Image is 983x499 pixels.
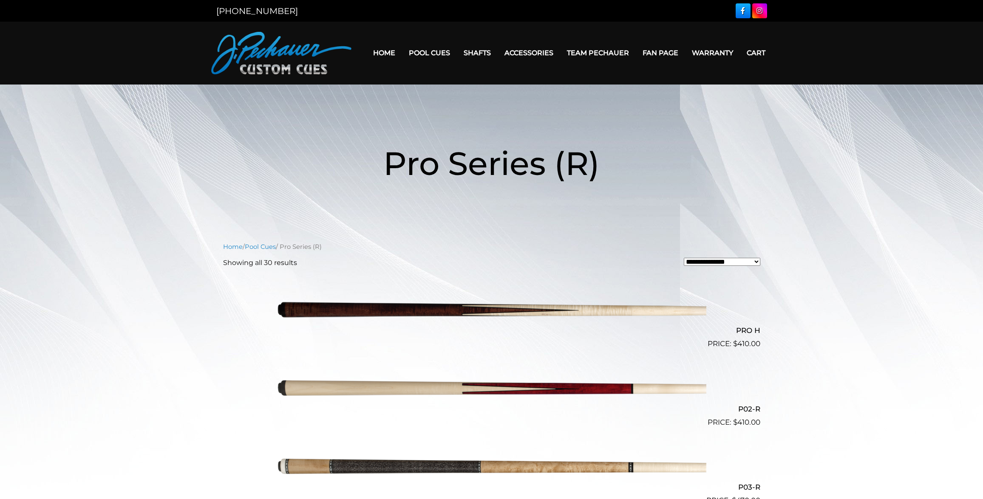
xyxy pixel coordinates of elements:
a: Home [366,42,402,64]
span: $ [733,418,737,426]
a: Pool Cues [402,42,457,64]
a: Pool Cues [245,243,276,251]
span: $ [733,339,737,348]
a: Home [223,243,243,251]
a: Cart [740,42,772,64]
a: [PHONE_NUMBER] [216,6,298,16]
a: Accessories [498,42,560,64]
select: Shop order [684,258,760,266]
img: P02-R [277,353,706,424]
a: Shafts [457,42,498,64]
a: PRO H $410.00 [223,275,760,350]
img: PRO H [277,275,706,346]
p: Showing all 30 results [223,258,297,268]
h2: P02-R [223,401,760,417]
h2: P03-R [223,479,760,495]
img: Pechauer Custom Cues [211,32,351,74]
a: P02-R $410.00 [223,353,760,428]
nav: Breadcrumb [223,242,760,251]
a: Team Pechauer [560,42,636,64]
bdi: 410.00 [733,418,760,426]
a: Warranty [685,42,740,64]
bdi: 410.00 [733,339,760,348]
a: Fan Page [636,42,685,64]
span: Pro Series (R) [383,144,600,183]
h2: PRO H [223,323,760,338]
